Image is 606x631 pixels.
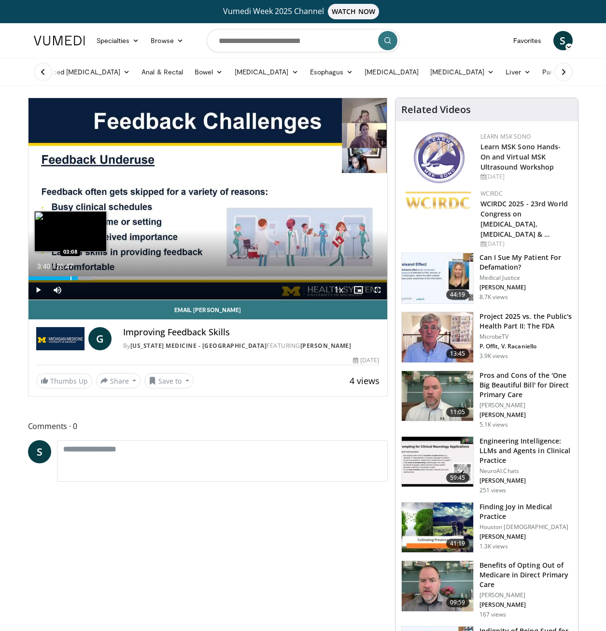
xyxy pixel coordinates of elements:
[402,437,473,487] img: ea6b8c10-7800-4812-b957-8d44f0be21f9.150x105_q85_crop-smart_upscale.jpg
[479,502,572,521] h3: Finding Joy in Medical Practice
[37,262,50,270] span: 3:40
[479,601,572,609] p: [PERSON_NAME]
[402,371,473,421] img: d9992acc-5628-44c3-88ea-bb74804de564.150x105_q85_crop-smart_upscale.jpg
[403,189,476,213] img: ffc82633-9a14-4d8c-a33d-97fccf70c641.png.150x105_q85_autocrop_double_scale_upscale_version-0.2.png
[145,31,189,50] a: Browse
[136,62,189,82] a: Anal & Rectal
[401,312,572,363] a: 13:45 Project 2025 vs. the Public's Health Part II: The FDA MicrobeTV P. Offit, V. Racaniello 3.9...
[350,375,380,387] span: 4 views
[349,280,368,300] button: Enable picture-in-picture mode
[480,172,570,181] div: [DATE]
[479,560,572,589] h3: Benefits of Opting Out of Medicare in Direct Primary Care
[479,284,572,291] p: [PERSON_NAME]
[446,539,469,548] span: 41:19
[479,352,508,360] p: 3.9K views
[480,199,568,239] a: WCIRDC 2025 - 23rd World Congress on [MEDICAL_DATA], [MEDICAL_DATA] & …
[479,533,572,541] p: [PERSON_NAME]
[53,262,55,270] span: /
[207,29,400,52] input: Search topics, interventions
[123,327,380,338] h4: Improving Feedback Skills
[479,371,572,400] h3: Pros and Cons of the 'One Big Beautiful Bill' for Direct Primary Care
[500,62,536,82] a: Liver
[123,342,380,350] div: By FEATURING
[402,561,473,611] img: b885924c-f544-4d3c-9a58-989854a17564.150x105_q85_crop-smart_upscale.jpg
[479,312,572,331] h3: Project 2025 vs. the Public's Health Part II: The FDA
[359,62,424,82] a: [MEDICAL_DATA]
[424,62,500,82] a: [MEDICAL_DATA]
[480,142,561,172] a: Learn MSK Sono Hands-On and Virtual MSK Ultrasound Workshop
[479,477,572,485] p: [PERSON_NAME]
[446,290,469,300] span: 44:19
[446,349,469,359] span: 13:45
[479,611,507,618] p: 167 views
[28,420,388,432] span: Comments 0
[88,327,112,350] a: G
[401,436,572,494] a: 59:45 Engineering Intelligence: LLMs and Agents in Clinical Practice NeuroAI.Chats [PERSON_NAME] ...
[446,407,469,417] span: 11:05
[507,31,548,50] a: Favorites
[328,4,379,19] span: WATCH NOW
[304,62,359,82] a: Esophagus
[36,327,85,350] img: Michigan Medicine - Podiatry
[401,253,572,304] a: 44:19 Can I Sue My Patient For Defamation? Medical Justice [PERSON_NAME] 8.7K views
[28,276,387,280] div: Progress Bar
[446,473,469,483] span: 59:45
[96,373,141,388] button: Share
[402,502,473,553] img: 28b597b0-0875-49aa-8148-c5eb456bfa8e.150x105_q85_crop-smart_upscale.jpg
[479,402,572,409] p: [PERSON_NAME]
[479,343,572,350] p: P. Offit, V. Racaniello
[446,598,469,607] span: 09:59
[56,262,73,270] span: 26:47
[28,280,48,300] button: Play
[479,421,508,429] p: 5.1K views
[144,373,194,388] button: Save to
[479,487,507,494] p: 251 views
[368,280,387,300] button: Fullscreen
[34,211,107,252] img: image.jpeg
[479,467,572,475] p: NeuroAI.Chats
[401,560,572,618] a: 09:59 Benefits of Opting Out of Medicare in Direct Primary Care [PERSON_NAME] [PERSON_NAME] 167 v...
[480,240,570,248] div: [DATE]
[401,104,471,115] h4: Related Videos
[479,253,572,272] h3: Can I Sue My Patient For Defamation?
[91,31,145,50] a: Specialties
[329,280,349,300] button: Playback Rate
[229,62,304,82] a: [MEDICAL_DATA]
[28,62,136,82] a: Advanced [MEDICAL_DATA]
[28,300,387,319] a: Email [PERSON_NAME]
[300,342,352,350] a: [PERSON_NAME]
[479,333,572,341] p: MicrobeTV
[36,373,92,388] a: Thumbs Up
[479,436,572,465] h3: Engineering Intelligence: LLMs and Agents in Clinical Practice
[479,591,572,599] p: [PERSON_NAME]
[189,62,228,82] a: Bowel
[402,253,473,303] img: 50d22204-cc18-4df3-8da3-77ec835a907d.150x105_q85_crop-smart_upscale.jpg
[48,280,67,300] button: Mute
[480,132,531,141] a: Learn MSK Sono
[35,4,571,19] a: Vumedi Week 2025 ChannelWATCH NOW
[414,132,465,183] img: 4ce8947a-107b-4209-aad2-fe49418c94a8.png.150x105_q85_autocrop_double_scale_upscale_version-0.2.png
[353,356,379,365] div: [DATE]
[479,411,572,419] p: [PERSON_NAME]
[401,371,572,429] a: 11:05 Pros and Cons of the 'One Big Beautiful Bill' for Direct Primary Care [PERSON_NAME] [PERSON...
[479,543,508,550] p: 1.3K views
[401,502,572,553] a: 41:19 Finding Joy in Medical Practice Houston [DEMOGRAPHIC_DATA] [PERSON_NAME] 1.3K views
[479,523,572,531] p: Houston [DEMOGRAPHIC_DATA]
[479,293,508,301] p: 8.7K views
[553,31,573,50] a: S
[480,189,503,198] a: WCIRDC
[34,36,85,45] img: VuMedi Logo
[28,98,387,300] video-js: Video Player
[28,440,51,463] a: S
[402,312,473,362] img: 756bda5e-05c1-488d-885e-e45646a3debb.150x105_q85_crop-smart_upscale.jpg
[130,342,267,350] a: [US_STATE] Medicine - [GEOGRAPHIC_DATA]
[479,274,572,282] p: Medical Justice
